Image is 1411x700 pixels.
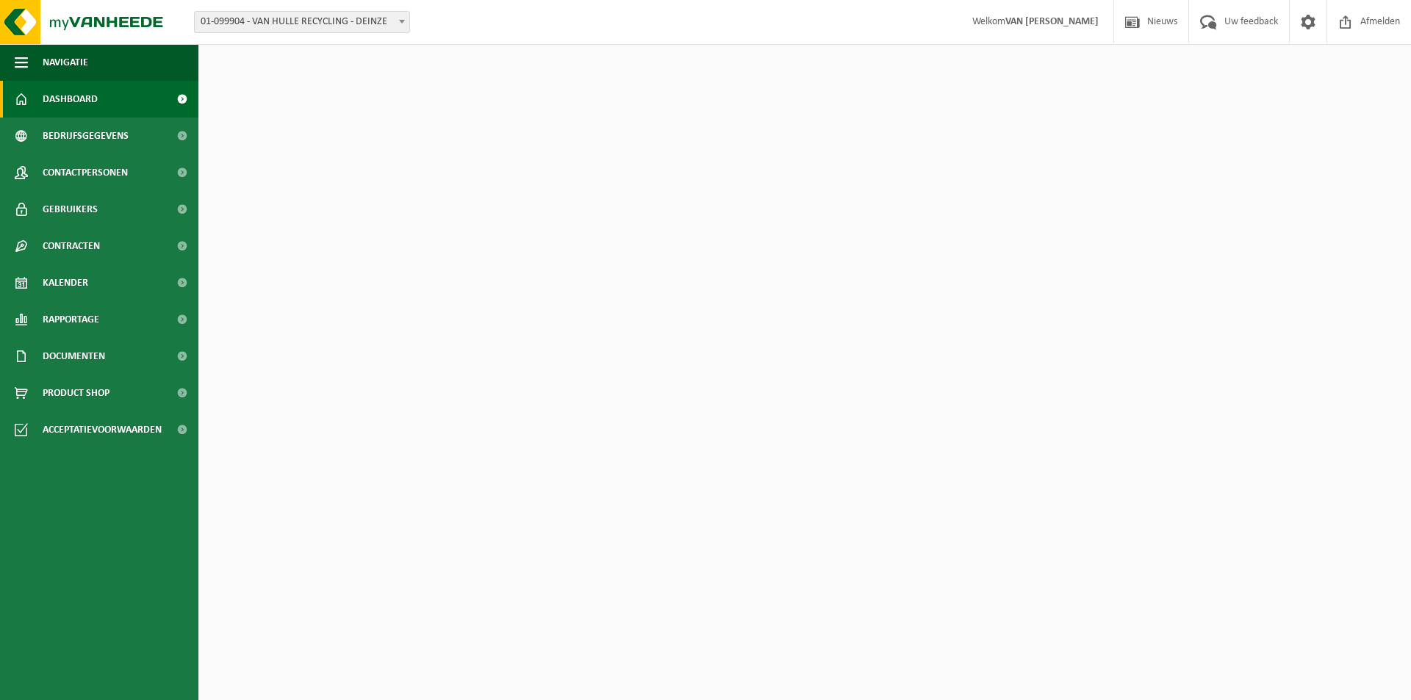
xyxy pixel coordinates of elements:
[43,411,162,448] span: Acceptatievoorwaarden
[43,191,98,228] span: Gebruikers
[43,118,129,154] span: Bedrijfsgegevens
[43,154,128,191] span: Contactpersonen
[195,12,409,32] span: 01-099904 - VAN HULLE RECYCLING - DEINZE
[43,264,88,301] span: Kalender
[194,11,410,33] span: 01-099904 - VAN HULLE RECYCLING - DEINZE
[43,228,100,264] span: Contracten
[1005,16,1099,27] strong: VAN [PERSON_NAME]
[43,301,99,338] span: Rapportage
[43,81,98,118] span: Dashboard
[43,338,105,375] span: Documenten
[43,44,88,81] span: Navigatie
[43,375,109,411] span: Product Shop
